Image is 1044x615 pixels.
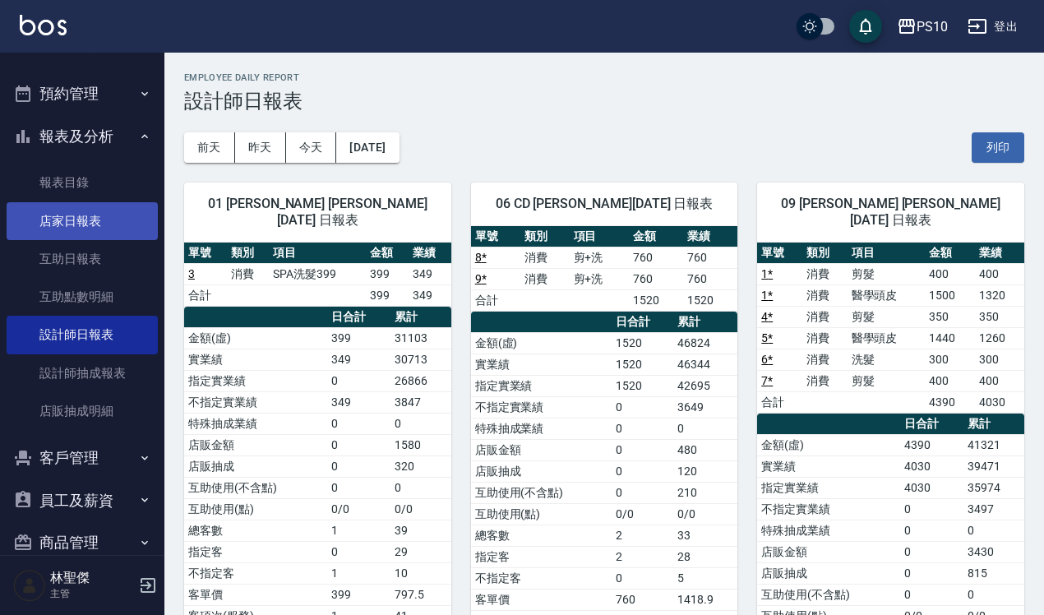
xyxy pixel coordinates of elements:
[184,370,327,391] td: 指定實業績
[757,541,900,562] td: 店販金額
[390,520,451,541] td: 39
[757,243,802,264] th: 單號
[629,289,683,311] td: 1520
[471,567,612,589] td: 不指定客
[327,370,390,391] td: 0
[975,263,1024,284] td: 400
[612,418,673,439] td: 0
[184,132,235,163] button: 前天
[366,263,409,284] td: 399
[471,226,520,247] th: 單號
[917,16,948,37] div: PS10
[390,584,451,605] td: 797.5
[390,370,451,391] td: 26866
[673,503,737,525] td: 0/0
[184,349,327,370] td: 實業績
[612,589,673,610] td: 760
[520,247,570,268] td: 消費
[184,477,327,498] td: 互助使用(不含點)
[520,268,570,289] td: 消費
[673,418,737,439] td: 0
[366,284,409,306] td: 399
[963,541,1024,562] td: 3430
[961,12,1024,42] button: 登出
[612,396,673,418] td: 0
[757,434,900,455] td: 金額(虛)
[673,354,737,375] td: 46344
[900,584,963,605] td: 0
[925,284,974,306] td: 1500
[683,268,737,289] td: 760
[612,460,673,482] td: 0
[925,349,974,370] td: 300
[757,477,900,498] td: 指定實業績
[629,268,683,289] td: 760
[673,546,737,567] td: 28
[963,414,1024,435] th: 累計
[900,562,963,584] td: 0
[184,243,227,264] th: 單號
[612,525,673,546] td: 2
[757,584,900,605] td: 互助使用(不含點)
[7,278,158,316] a: 互助點數明細
[390,562,451,584] td: 10
[848,327,926,349] td: 醫學頭皮
[570,268,630,289] td: 剪+洗
[570,247,630,268] td: 剪+洗
[848,349,926,370] td: 洗髮
[900,477,963,498] td: 4030
[390,455,451,477] td: 320
[390,391,451,413] td: 3847
[20,15,67,35] img: Logo
[327,541,390,562] td: 0
[227,243,270,264] th: 類別
[409,284,451,306] td: 349
[184,72,1024,83] h2: Employee Daily Report
[390,498,451,520] td: 0/0
[802,327,848,349] td: 消費
[184,243,451,307] table: a dense table
[471,546,612,567] td: 指定客
[612,482,673,503] td: 0
[975,306,1024,327] td: 350
[975,391,1024,413] td: 4030
[471,589,612,610] td: 客單價
[612,332,673,354] td: 1520
[757,562,900,584] td: 店販抽成
[848,370,926,391] td: 剪髮
[963,434,1024,455] td: 41321
[849,10,882,43] button: save
[900,434,963,455] td: 4390
[471,396,612,418] td: 不指定實業績
[848,306,926,327] td: 剪髮
[184,434,327,455] td: 店販金額
[471,226,738,312] table: a dense table
[975,370,1024,391] td: 400
[204,196,432,229] span: 01 [PERSON_NAME] [PERSON_NAME][DATE] 日報表
[673,439,737,460] td: 480
[327,391,390,413] td: 349
[975,243,1024,264] th: 業績
[327,434,390,455] td: 0
[757,498,900,520] td: 不指定實業績
[390,413,451,434] td: 0
[900,455,963,477] td: 4030
[409,263,451,284] td: 349
[471,418,612,439] td: 特殊抽成業績
[963,455,1024,477] td: 39471
[612,375,673,396] td: 1520
[972,132,1024,163] button: 列印
[925,306,974,327] td: 350
[612,567,673,589] td: 0
[925,391,974,413] td: 4390
[802,370,848,391] td: 消費
[471,354,612,375] td: 實業績
[673,567,737,589] td: 5
[673,375,737,396] td: 42695
[963,584,1024,605] td: 0
[7,437,158,479] button: 客戶管理
[612,354,673,375] td: 1520
[286,132,337,163] button: 今天
[184,520,327,541] td: 總客數
[269,243,366,264] th: 項目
